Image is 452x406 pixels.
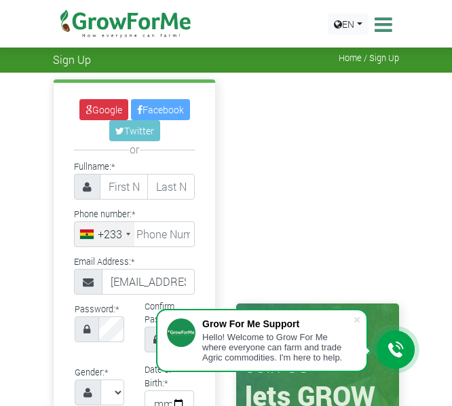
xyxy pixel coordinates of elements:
label: Email Address: [74,255,134,268]
span: Home / Sign Up [339,53,399,63]
input: Last Name [147,174,195,200]
a: Google [79,99,128,120]
a: EN [328,14,369,35]
input: Email Address [102,269,195,295]
label: Date of Birth: [145,363,194,389]
input: Phone Number [74,221,195,247]
label: Confirm Password: [145,300,194,326]
label: Gender: [75,366,108,379]
div: Hello! Welcome to Grow For Me where everyone can farm and trade Agric commodities. I'm here to help. [202,332,353,363]
div: or [74,141,195,158]
div: Ghana (Gaana): +233 [75,222,134,246]
label: Phone number: [74,208,135,221]
div: +233 [98,226,122,242]
label: Password: [75,303,119,316]
label: Fullname: [74,160,115,173]
input: First Name [100,174,148,200]
span: Sign Up [53,53,91,66]
div: Grow For Me Support [202,318,353,329]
